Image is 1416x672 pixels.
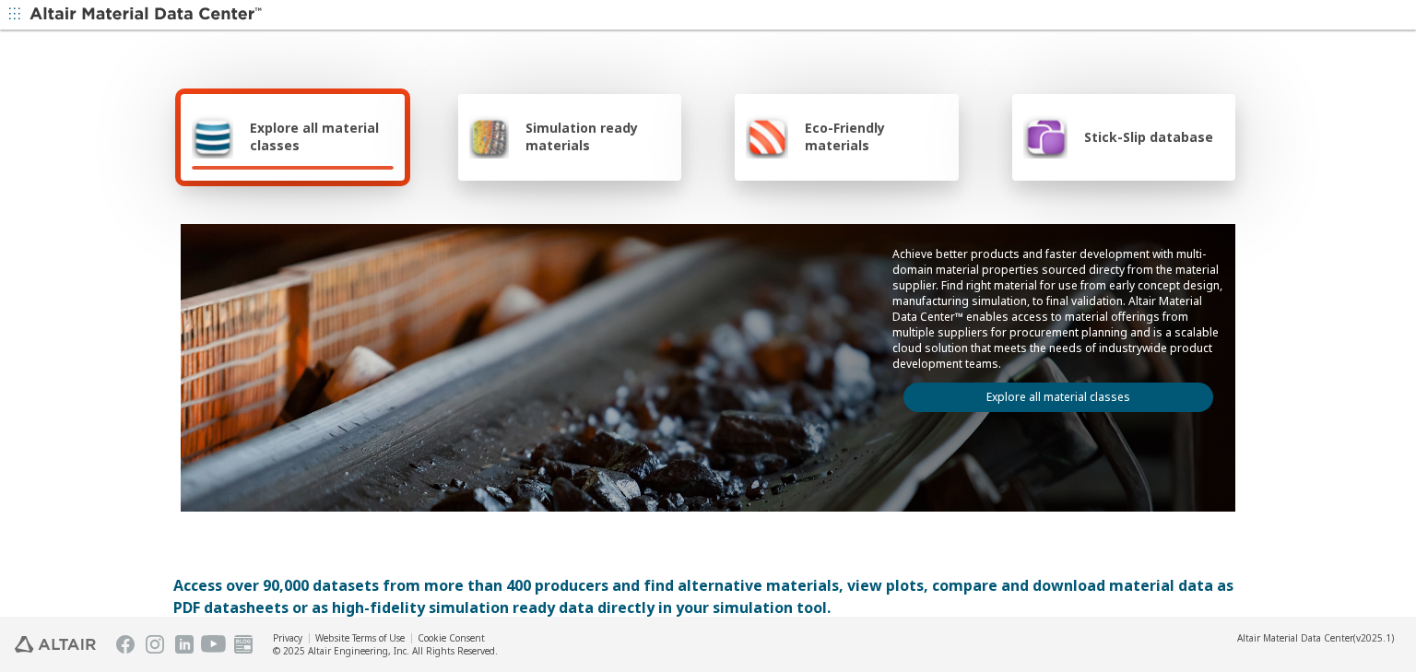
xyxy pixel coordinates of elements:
[29,6,265,24] img: Altair Material Data Center
[250,119,394,154] span: Explore all material classes
[746,114,788,159] img: Eco-Friendly materials
[469,114,509,159] img: Simulation ready materials
[273,644,498,657] div: © 2025 Altair Engineering, Inc. All Rights Reserved.
[805,119,947,154] span: Eco-Friendly materials
[903,383,1213,412] a: Explore all material classes
[273,631,302,644] a: Privacy
[1237,631,1353,644] span: Altair Material Data Center
[892,246,1224,371] p: Achieve better products and faster development with multi-domain material properties sourced dire...
[418,631,485,644] a: Cookie Consent
[1084,128,1213,146] span: Stick-Slip database
[1237,631,1394,644] div: (v2025.1)
[192,114,233,159] img: Explore all material classes
[315,631,405,644] a: Website Terms of Use
[15,636,96,653] img: Altair Engineering
[525,119,670,154] span: Simulation ready materials
[173,574,1243,619] div: Access over 90,000 datasets from more than 400 producers and find alternative materials, view plo...
[1023,114,1068,159] img: Stick-Slip database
